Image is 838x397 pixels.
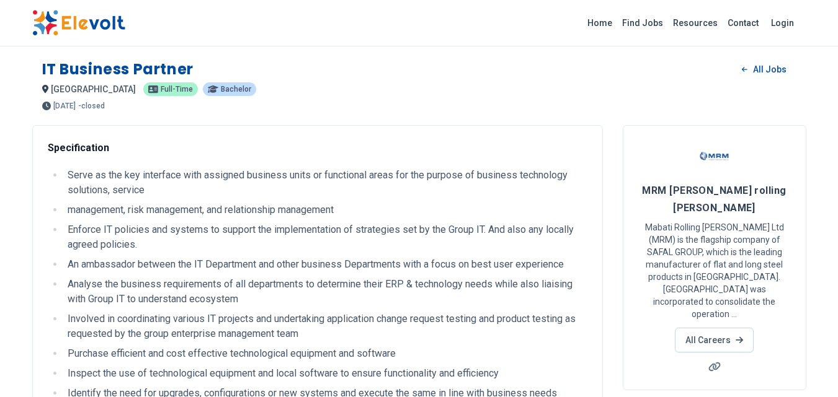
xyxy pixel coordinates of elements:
a: Contact [723,13,764,33]
span: MRM [PERSON_NAME] rolling [PERSON_NAME] [642,185,786,214]
li: Involved in coordinating various IT projects and undertaking application change request testing a... [64,312,587,341]
img: Elevolt [32,10,125,36]
img: MRM Mabati rolling Mills [699,141,730,172]
a: Resources [668,13,723,33]
a: Login [764,11,801,35]
li: management, risk management, and relationship management [64,203,587,217]
p: - closed [78,102,105,110]
li: Purchase efficient and cost effective technological equipment and software [64,346,587,361]
li: Serve as the key interface with assigned business units or functional areas for the purpose of bu... [64,168,587,198]
a: All Jobs [732,60,796,79]
span: full-time [161,85,193,93]
span: [DATE] [53,102,76,110]
a: Find Jobs [617,13,668,33]
li: Analyse the business requirements of all departments to determine their ERP & technology needs wh... [64,277,587,307]
p: Mabati Rolling [PERSON_NAME] Ltd (MRM) is the flagship company of SAFAL GROUP, which is the leadi... [638,221,791,320]
li: Enforce IT policies and systems to support the implementation of strategies set by the Group IT. ... [64,222,587,252]
a: Home [582,13,617,33]
a: All Careers [675,328,754,352]
span: [GEOGRAPHIC_DATA] [51,84,136,94]
h1: IT Business Partner [42,59,194,79]
li: An ambassador between the IT Department and other business Departments with a focus on best user ... [64,257,587,272]
li: Inspect the use of technological equipment and local software to ensure functionality and efficiency [64,366,587,381]
strong: Specification [48,142,109,154]
span: bachelor [221,85,251,93]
